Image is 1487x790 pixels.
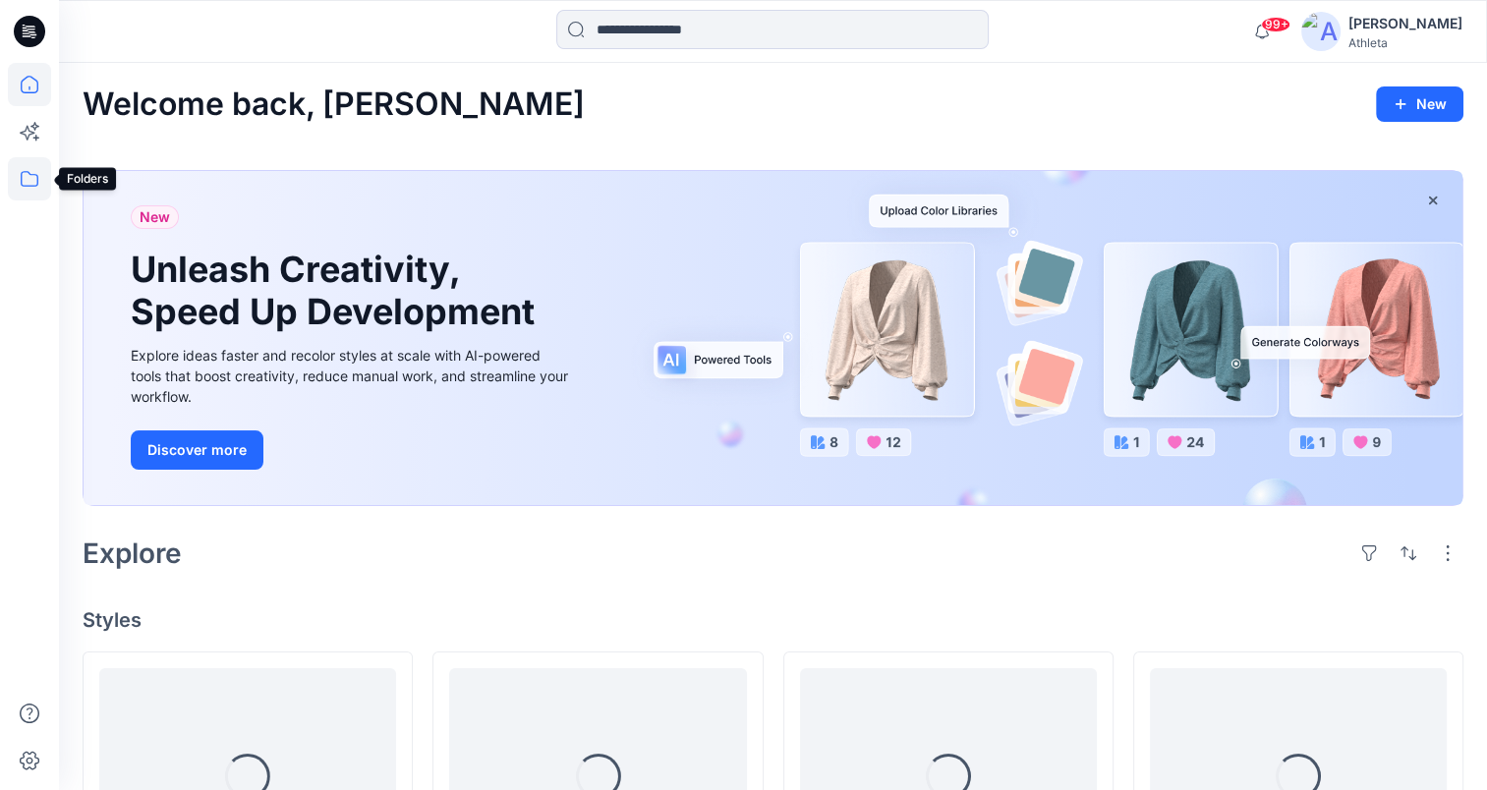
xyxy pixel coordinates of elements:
[83,608,1463,632] h4: Styles
[1301,12,1341,51] img: avatar
[1348,12,1462,35] div: [PERSON_NAME]
[1376,86,1463,122] button: New
[131,345,573,407] div: Explore ideas faster and recolor styles at scale with AI-powered tools that boost creativity, red...
[131,430,263,470] button: Discover more
[131,249,543,333] h1: Unleash Creativity, Speed Up Development
[83,86,585,123] h2: Welcome back, [PERSON_NAME]
[140,205,170,229] span: New
[83,537,182,569] h2: Explore
[1261,17,1290,32] span: 99+
[131,430,573,470] a: Discover more
[1348,35,1462,50] div: Athleta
